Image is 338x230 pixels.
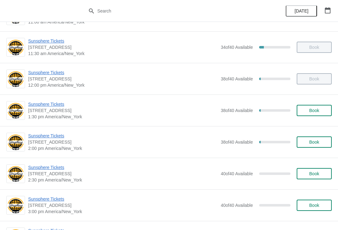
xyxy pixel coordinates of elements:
[28,202,218,208] span: [STREET_ADDRESS]
[297,200,332,211] button: Book
[28,145,218,151] span: 2:00 pm America/New_York
[286,5,317,17] button: [DATE]
[28,69,218,76] span: Sunsphere Tickets
[28,50,218,57] span: 11:30 am America/New_York
[221,203,253,208] span: 40 of 40 Available
[28,139,218,145] span: [STREET_ADDRESS]
[309,140,319,145] span: Book
[309,108,319,113] span: Book
[7,134,25,151] img: Sunsphere Tickets | 810 Clinch Avenue, Knoxville, TN, USA | 2:00 pm America/New_York
[221,171,253,176] span: 40 of 40 Available
[221,108,253,113] span: 38 of 40 Available
[294,8,308,13] span: [DATE]
[28,76,218,82] span: [STREET_ADDRESS]
[28,38,218,44] span: Sunsphere Tickets
[7,165,25,182] img: Sunsphere Tickets | 810 Clinch Avenue, Knoxville, TN, USA | 2:30 pm America/New_York
[28,164,218,171] span: Sunsphere Tickets
[7,70,25,88] img: Sunsphere Tickets | 810 Clinch Avenue, Knoxville, TN, USA | 12:00 pm America/New_York
[7,102,25,119] img: Sunsphere Tickets | 810 Clinch Avenue, Knoxville, TN, USA | 1:30 pm America/New_York
[28,177,218,183] span: 2:30 pm America/New_York
[297,136,332,148] button: Book
[28,82,218,88] span: 12:00 pm America/New_York
[28,133,218,139] span: Sunsphere Tickets
[28,171,218,177] span: [STREET_ADDRESS]
[28,101,218,107] span: Sunsphere Tickets
[7,197,25,214] img: Sunsphere Tickets | 810 Clinch Avenue, Knoxville, TN, USA | 3:00 pm America/New_York
[28,44,218,50] span: [STREET_ADDRESS]
[28,196,218,202] span: Sunsphere Tickets
[221,45,253,50] span: 34 of 40 Available
[221,140,253,145] span: 38 of 40 Available
[221,76,253,81] span: 38 of 40 Available
[297,105,332,116] button: Book
[97,5,253,17] input: Search
[7,39,25,56] img: Sunsphere Tickets | 810 Clinch Avenue, Knoxville, TN, USA | 11:30 am America/New_York
[28,208,218,215] span: 3:00 pm America/New_York
[28,114,218,120] span: 1:30 pm America/New_York
[297,168,332,179] button: Book
[28,107,218,114] span: [STREET_ADDRESS]
[309,203,319,208] span: Book
[309,171,319,176] span: Book
[28,19,218,25] span: 11:00 am America/New_York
